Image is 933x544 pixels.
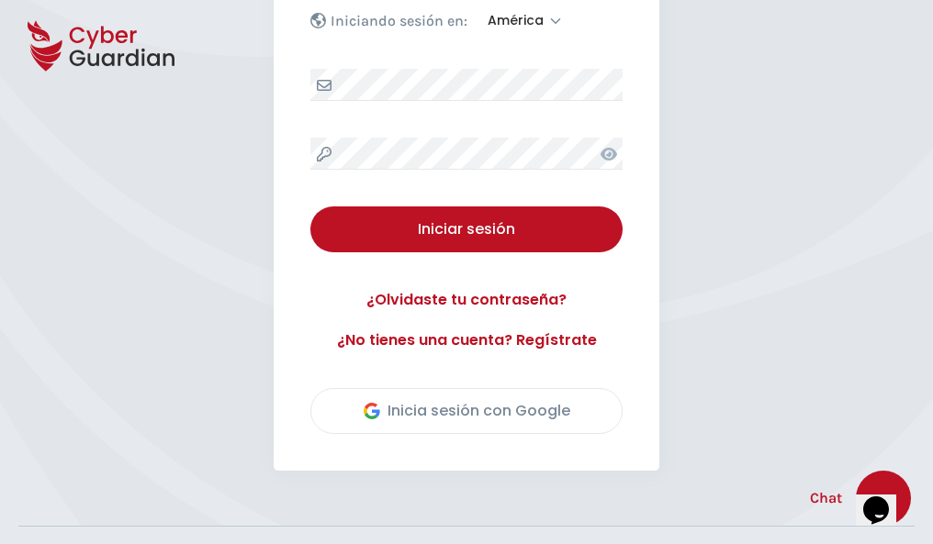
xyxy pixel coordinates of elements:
button: Iniciar sesión [310,206,623,252]
button: Inicia sesión con Google [310,388,623,434]
a: ¿Olvidaste tu contraseña? [310,289,623,311]
span: Chat [810,487,842,509]
iframe: chat widget [856,471,915,526]
div: Iniciar sesión [324,218,609,240]
div: Inicia sesión con Google [364,400,570,422]
a: ¿No tienes una cuenta? Regístrate [310,329,623,351]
